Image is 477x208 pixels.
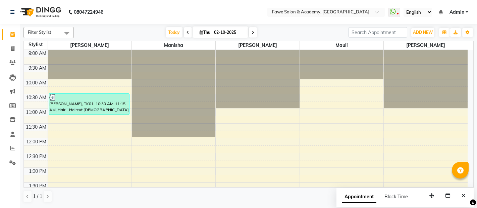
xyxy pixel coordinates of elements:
img: logo [17,3,63,21]
div: 11:00 AM [24,109,48,116]
div: 10:30 AM [24,94,48,101]
span: Manisha [132,41,215,50]
div: 12:00 PM [25,138,48,145]
button: ADD NEW [411,28,434,37]
div: 10:00 AM [24,79,48,86]
div: [PERSON_NAME], TK01, 10:30 AM-11:15 AM, Hair - Haircut [DEMOGRAPHIC_DATA] [49,94,129,115]
div: 1:30 PM [28,183,48,190]
div: 1:00 PM [28,168,48,175]
span: 1 / 1 [33,193,42,200]
span: Filter Stylist [28,29,51,35]
div: 9:30 AM [27,65,48,72]
div: 11:30 AM [24,124,48,131]
span: Block Time [384,194,408,200]
span: [PERSON_NAME] [384,41,468,50]
span: [PERSON_NAME] [216,41,299,50]
div: 9:00 AM [27,50,48,57]
span: Today [166,27,182,38]
iframe: chat widget [449,181,470,201]
span: Appointment [342,191,376,203]
input: 2025-10-02 [212,27,246,38]
input: Search Appointment [349,27,407,38]
span: [PERSON_NAME] [48,41,131,50]
div: 12:30 PM [25,153,48,160]
div: Stylist [24,41,48,48]
span: Thu [198,30,212,35]
span: ADD NEW [413,30,433,35]
b: 08047224946 [74,3,103,21]
span: Mauli [300,41,383,50]
span: Admin [449,9,464,16]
